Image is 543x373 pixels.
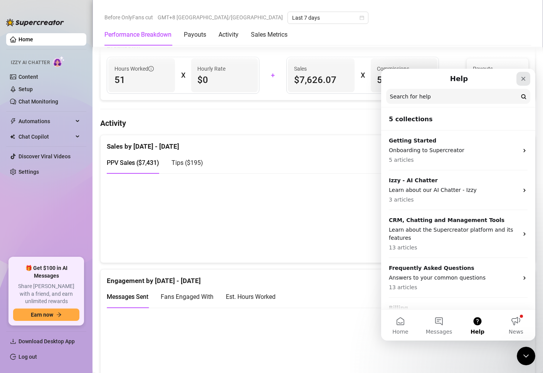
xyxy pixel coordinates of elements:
[381,69,535,341] iframe: Intercom live chat
[251,30,287,39] div: Sales Metrics
[148,66,154,71] span: info-circle
[18,153,71,159] a: Discover Viral Videos
[294,74,348,86] span: $7,626.07
[161,293,214,300] span: Fans Engaged With
[10,118,16,124] span: thunderbolt
[18,354,37,360] a: Log out
[11,59,50,66] span: Izzy AI Chatter
[292,12,364,24] span: Last 7 days
[18,74,38,80] a: Content
[361,69,365,81] div: X
[13,264,79,280] span: 🎁 Get $100 in AI Messages
[171,159,203,166] span: Tips ( $195 )
[473,64,523,73] span: Payouts
[100,118,535,129] h4: Activity
[264,69,282,81] div: +
[517,347,535,365] iframe: Intercom live chat
[114,74,169,86] span: 51
[107,293,148,300] span: Messages Sent
[114,64,154,73] span: Hours Worked
[18,169,39,175] a: Settings
[377,64,409,73] article: Commissions
[107,159,159,166] span: PPV Sales ( $7,431 )
[184,30,206,39] div: Payouts
[18,86,33,92] a: Setup
[197,64,225,73] article: Hourly Rate
[18,36,33,42] a: Home
[13,309,79,321] button: Earn nowarrow-right
[18,131,73,143] span: Chat Copilot
[31,312,53,318] span: Earn now
[10,134,15,139] img: Chat Copilot
[197,74,252,86] span: $0
[226,292,276,302] div: Est. Hours Worked
[294,64,348,73] span: Sales
[53,56,65,67] img: AI Chatter
[18,115,73,127] span: Automations
[6,19,64,26] img: logo-BBDzfeDw.svg
[158,12,283,23] span: GMT+8 [GEOGRAPHIC_DATA]/[GEOGRAPHIC_DATA]
[360,15,364,20] span: calendar
[107,270,529,286] div: Engagement by [DATE] - [DATE]
[13,283,79,305] span: Share [PERSON_NAME] with a friend, and earn unlimited rewards
[377,74,431,86] span: 5 %
[18,98,58,105] a: Chat Monitoring
[104,30,171,39] div: Performance Breakdown
[10,338,16,344] span: download
[18,338,75,344] span: Download Desktop App
[181,69,185,81] div: X
[107,135,529,152] div: Sales by [DATE] - [DATE]
[219,30,239,39] div: Activity
[56,312,62,317] span: arrow-right
[104,12,153,23] span: Before OnlyFans cut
